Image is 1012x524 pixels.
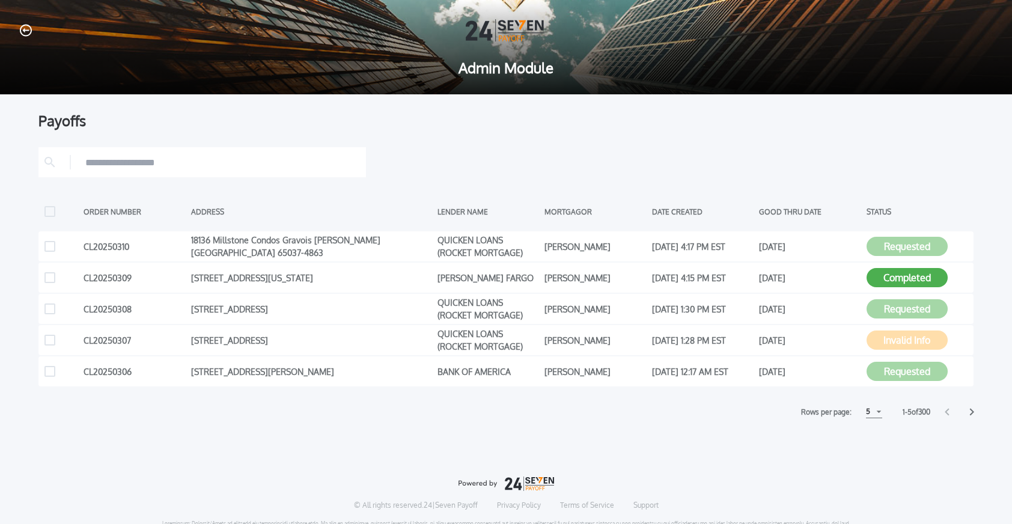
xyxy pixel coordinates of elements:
div: LENDER NAME [437,203,539,221]
a: Privacy Policy [497,501,541,510]
div: [PERSON_NAME] [544,331,646,349]
div: MORTGAGOR [544,203,646,221]
button: 5 [866,406,882,418]
div: DATE CREATED [652,203,754,221]
div: [DATE] [759,237,861,255]
div: CL20250308 [84,300,185,318]
div: GOOD THRU DATE [759,203,861,221]
div: [STREET_ADDRESS] [191,331,431,349]
div: STATUS [867,203,968,221]
a: Terms of Service [560,501,614,510]
div: [DATE] 4:17 PM EST [652,237,754,255]
div: [PERSON_NAME] [544,237,646,255]
div: ORDER NUMBER [84,203,185,221]
div: 18136 Millstone Condos Gravois [PERSON_NAME] [GEOGRAPHIC_DATA] 65037-4863 [191,237,431,255]
div: BANK OF AMERICA [437,362,539,380]
div: [STREET_ADDRESS] [191,300,431,318]
button: Requested [867,237,948,256]
div: [PERSON_NAME] FARGO [437,269,539,287]
div: CL20250309 [84,269,185,287]
button: Invalid Info [867,331,948,350]
button: Requested [867,362,948,381]
div: [PERSON_NAME] [544,300,646,318]
div: CL20250307 [84,331,185,349]
div: Payoffs [38,114,974,128]
div: [DATE] 1:28 PM EST [652,331,754,349]
div: [DATE] [759,300,861,318]
div: [DATE] 12:17 AM EST [652,362,754,380]
button: Completed [867,268,948,287]
div: [PERSON_NAME] [544,362,646,380]
img: Logo [466,19,546,41]
label: Rows per page: [801,406,852,418]
div: [DATE] 4:15 PM EST [652,269,754,287]
div: CL20250310 [84,237,185,255]
div: [STREET_ADDRESS][PERSON_NAME] [191,362,431,380]
div: QUICKEN LOANS (ROCKET MORTGAGE) [437,237,539,255]
div: QUICKEN LOANS (ROCKET MORTGAGE) [437,300,539,318]
p: © All rights reserved. 24|Seven Payoff [354,501,478,510]
div: [DATE] [759,269,861,287]
div: QUICKEN LOANS (ROCKET MORTGAGE) [437,331,539,349]
div: 5 [866,404,870,419]
div: [DATE] [759,331,861,349]
div: [DATE] 1:30 PM EST [652,300,754,318]
span: Admin Module [19,61,993,75]
div: [PERSON_NAME] [544,269,646,287]
div: [STREET_ADDRESS][US_STATE] [191,269,431,287]
div: [DATE] [759,362,861,380]
div: ADDRESS [191,203,431,221]
img: logo [458,477,554,491]
div: CL20250306 [84,362,185,380]
button: Requested [867,299,948,318]
label: 1 - 5 of 300 [903,406,930,418]
a: Support [633,501,659,510]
